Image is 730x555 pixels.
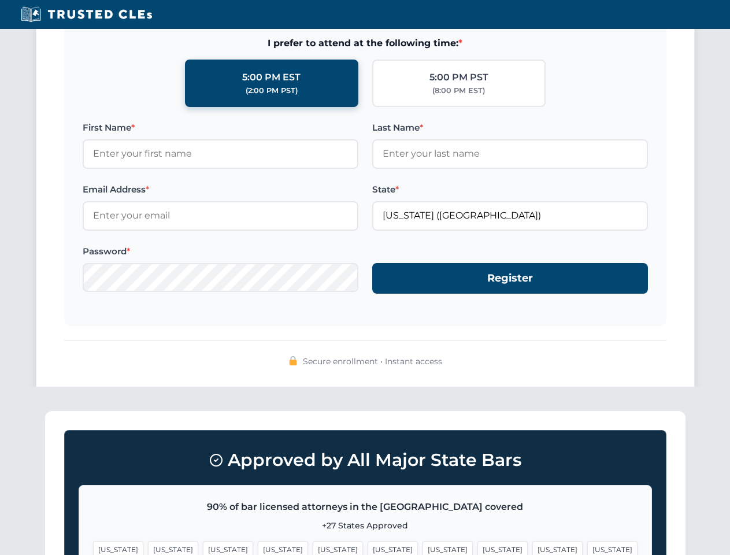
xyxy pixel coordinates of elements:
[303,355,442,368] span: Secure enrollment • Instant access
[288,356,298,365] img: 🔒
[429,70,488,85] div: 5:00 PM PST
[246,85,298,97] div: (2:00 PM PST)
[372,183,648,197] label: State
[83,139,358,168] input: Enter your first name
[17,6,155,23] img: Trusted CLEs
[372,121,648,135] label: Last Name
[83,36,648,51] span: I prefer to attend at the following time:
[372,139,648,168] input: Enter your last name
[372,263,648,294] button: Register
[93,499,638,515] p: 90% of bar licensed attorneys in the [GEOGRAPHIC_DATA] covered
[83,183,358,197] label: Email Address
[93,519,638,532] p: +27 States Approved
[83,121,358,135] label: First Name
[242,70,301,85] div: 5:00 PM EST
[83,245,358,258] label: Password
[83,201,358,230] input: Enter your email
[432,85,485,97] div: (8:00 PM EST)
[372,201,648,230] input: Florida (FL)
[79,445,652,476] h3: Approved by All Major State Bars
